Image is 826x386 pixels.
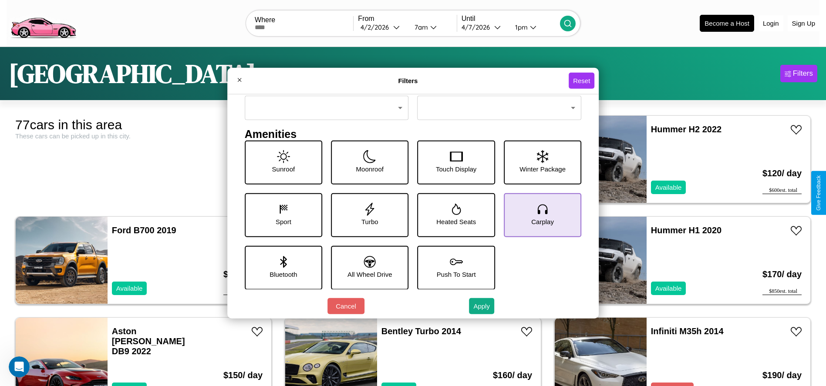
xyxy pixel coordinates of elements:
iframe: Intercom live chat [9,356,30,377]
p: Carplay [531,215,554,227]
p: Sunroof [272,163,295,175]
p: Winter Package [519,163,566,175]
h3: $ 120 / day [762,160,802,187]
p: Available [116,282,143,294]
p: Bluetooth [270,268,297,280]
div: 7am [410,23,430,31]
div: 77 cars in this area [15,117,272,132]
h3: $ 170 / day [762,261,802,288]
a: Hummer H2 2022 [651,124,721,134]
h4: Transmission [418,83,582,95]
button: Sign Up [788,15,819,31]
label: Until [462,15,560,23]
p: Available [655,181,682,193]
a: Aston [PERSON_NAME] DB9 2022 [112,326,185,356]
button: 1pm [508,23,560,32]
button: Filters [780,65,817,82]
div: 4 / 2 / 2026 [361,23,393,31]
a: Ford B700 2019 [112,225,176,235]
h4: Fuel [245,83,409,95]
p: Moonroof [356,163,384,175]
div: These cars can be picked up in this city. [15,132,272,140]
button: Apply [469,298,494,314]
p: Turbo [361,215,378,227]
div: 1pm [511,23,530,31]
button: Login [759,15,783,31]
h3: $ 140 / day [223,261,263,288]
h4: Amenities [245,128,582,140]
a: Infiniti M35h 2014 [651,326,724,336]
button: 4/2/2026 [358,23,407,32]
p: Heated Seats [436,215,476,227]
label: From [358,15,456,23]
h4: Filters [247,77,569,84]
div: Filters [793,69,813,78]
button: 7am [408,23,457,32]
p: Touch Display [436,163,476,175]
h1: [GEOGRAPHIC_DATA] [9,56,256,91]
div: $ 600 est. total [762,187,802,194]
div: Give Feedback [816,175,822,211]
a: Hummer H1 2020 [651,225,721,235]
button: Become a Host [700,15,754,32]
button: Reset [569,73,594,89]
p: Available [655,282,682,294]
p: Sport [276,215,291,227]
div: $ 850 est. total [762,288,802,295]
img: logo [7,4,80,40]
div: $ 700 est. total [223,288,263,295]
label: Where [255,16,353,24]
p: All Wheel Drive [347,268,392,280]
div: 4 / 7 / 2026 [462,23,494,31]
a: Bentley Turbo 2014 [381,326,461,336]
button: Cancel [327,298,364,314]
p: Push To Start [437,268,476,280]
